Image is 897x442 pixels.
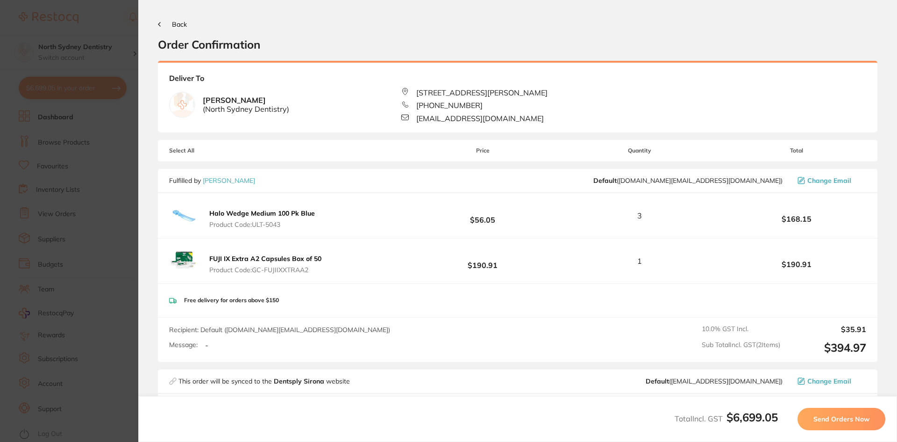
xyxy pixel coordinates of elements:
[209,266,321,274] span: Product Code: GC-FUJIIXXTRAA2
[726,410,778,424] b: $6,699.05
[206,254,324,274] button: FUJI IX Extra A2 Capsules Box of 50 Product Code:GC-FUJIIXXTRAA2
[203,96,289,113] b: [PERSON_NAME]
[593,177,783,184] span: customer.care@henryschein.com.au
[184,297,279,304] p: Free delivery for orders above $150
[637,211,642,220] span: 3
[158,37,877,51] h2: Order Confirmation
[169,326,390,334] span: Recipient: Default ( [DOMAIN_NAME][EMAIL_ADDRESS][DOMAIN_NAME] )
[702,341,780,355] span: Sub Total Incl. GST ( 2 Items)
[169,177,255,184] p: Fulfilled by
[593,176,617,185] b: Default
[416,88,548,97] span: [STREET_ADDRESS][PERSON_NAME]
[553,147,727,154] span: Quantity
[807,177,851,184] span: Change Email
[788,325,866,333] output: $35.91
[169,74,866,88] b: Deliver To
[807,377,851,385] span: Change Email
[209,209,315,217] b: Halo Wedge Medium 100 Pk Blue
[170,92,195,117] img: empty.jpg
[727,260,866,268] b: $190.91
[788,341,866,355] output: $394.97
[637,257,642,265] span: 1
[813,415,869,423] span: Send Orders Now
[702,325,780,333] span: 10.0 % GST Incl.
[416,114,544,123] span: [EMAIL_ADDRESS][DOMAIN_NAME]
[416,101,483,109] span: [PHONE_NUMBER]
[795,176,866,185] button: Change Email
[209,221,315,228] span: Product Code: ULT-5043
[169,246,199,276] img: NGNkdTIzaQ
[169,201,199,231] img: Z2tzbzRtcA
[675,414,778,423] span: Total Incl. GST
[205,341,208,349] p: -
[646,377,783,385] span: clientservices@dentsplysirona.com
[178,377,350,385] p: This order will be synced to the website
[172,20,187,29] span: Back
[797,408,885,430] button: Send Orders Now
[209,254,321,263] b: FUJI IX Extra A2 Capsules Box of 50
[727,215,866,223] b: $168.15
[169,147,263,154] span: Select All
[646,377,669,385] b: Default
[158,21,187,28] button: Back
[727,147,866,154] span: Total
[169,341,198,349] label: Message:
[206,209,318,229] button: Halo Wedge Medium 100 Pk Blue Product Code:ULT-5043
[413,207,552,225] b: $56.05
[274,377,326,385] strong: Dentsply Sirona
[795,377,866,385] button: Change Email
[413,147,552,154] span: Price
[413,253,552,270] b: $190.91
[203,176,255,185] a: [PERSON_NAME]
[203,105,289,113] span: ( North Sydney Dentistry )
